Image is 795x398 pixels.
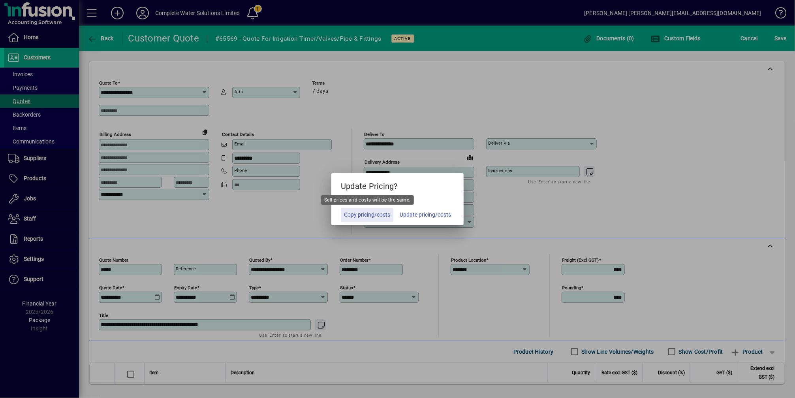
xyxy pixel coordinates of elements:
[321,195,414,205] div: Sell prices and costs will be the same.
[400,211,451,219] span: Update pricing/costs
[341,208,393,222] button: Copy pricing/costs
[397,208,454,222] button: Update pricing/costs
[344,211,390,219] span: Copy pricing/costs
[331,173,464,196] h5: Update Pricing?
